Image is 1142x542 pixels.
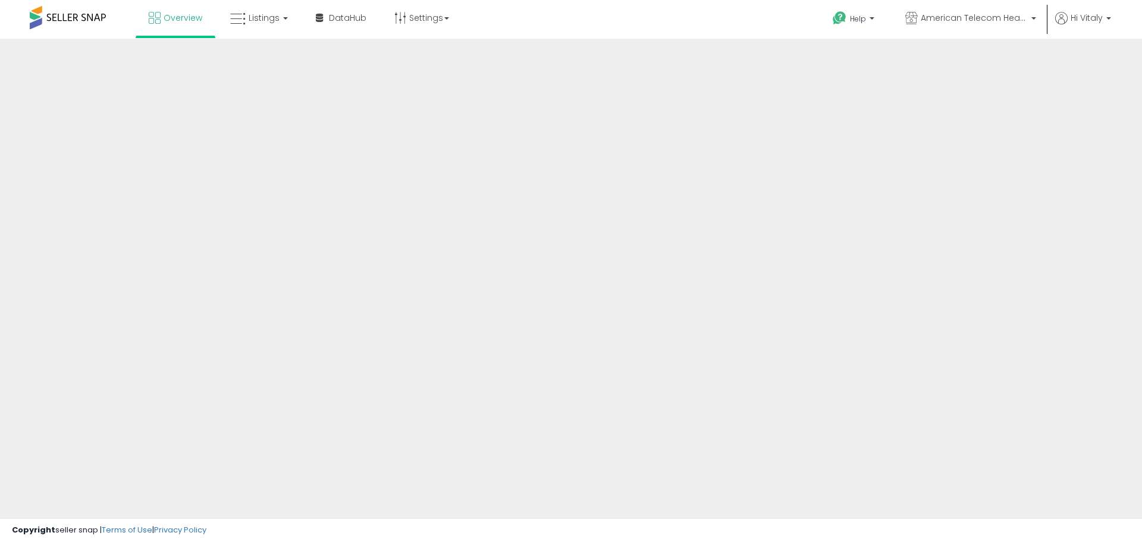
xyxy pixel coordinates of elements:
span: Listings [249,12,280,24]
i: Get Help [832,11,847,26]
a: Hi Vitaly [1055,12,1111,39]
span: Overview [164,12,202,24]
span: American Telecom Headquarters [921,12,1028,24]
div: seller snap | | [12,525,206,536]
strong: Copyright [12,524,55,535]
a: Help [823,2,886,39]
a: Privacy Policy [154,524,206,535]
span: Help [850,14,866,24]
span: DataHub [329,12,366,24]
span: Hi Vitaly [1071,12,1103,24]
a: Terms of Use [102,524,152,535]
